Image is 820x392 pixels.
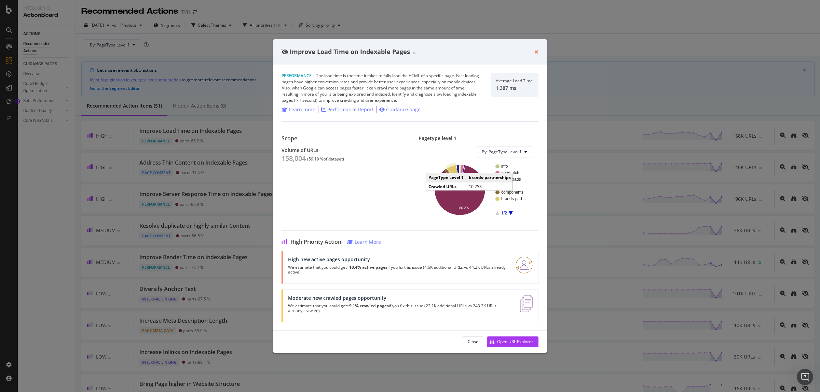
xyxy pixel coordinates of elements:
text: parts [501,183,510,188]
div: Volume of URLs [282,147,402,153]
text: 1/2 [501,211,507,215]
text: info [501,164,508,169]
text: components [501,190,523,195]
text: #nomatch [501,170,519,175]
span: | [313,73,315,79]
div: Close [468,339,478,345]
span: High Priority Action [290,239,341,245]
div: Pagetype level 1 [419,135,539,141]
div: times [534,47,538,56]
strong: +9.1% crawled pages [347,303,389,309]
div: High new active pages opportunity [288,256,507,262]
span: Performance [282,73,312,79]
div: Scope [282,135,402,142]
button: Open URL Explorer [487,336,538,347]
div: The load time is the time it takes to fully load the HTML of a specific page. Fast loading pages ... [282,73,482,103]
div: Performance Report [327,106,373,113]
svg: A chart. [424,163,533,216]
a: Performance Report [321,106,373,113]
strong: +10.4% active pages [347,264,387,270]
div: 158,004 [282,154,306,163]
img: e5DMFwAAAABJRU5ErkJggg== [520,295,533,312]
button: Close [462,336,484,347]
text: brands-part… [501,196,526,201]
button: By: PageType Level 1 [476,146,533,157]
img: RO06QsNG.png [516,256,533,274]
div: Average Load Time [496,79,533,83]
span: Improve Load Time on Indexable Pages [290,47,410,56]
text: 86.2% [459,206,468,210]
div: Learn More [355,239,381,245]
div: Learn more [289,106,315,113]
p: We estimate that you could get if you fix this issue (4.6K additional URLs vs 44.2K URLs already ... [288,265,507,275]
p: We estimate that you could get if you fix this issue (22.1K additional URLs vs 243.2K URLs alread... [288,304,512,313]
div: 1,387 ms [496,85,533,91]
a: Learn More [347,239,381,245]
div: modal [273,39,547,353]
div: ( 59.19 % of dataset ) [307,157,344,162]
div: Moderate new crawled pages opportunity [288,295,512,301]
text: downloads [501,177,521,182]
iframe: Intercom live chat [797,369,813,385]
div: eye-slash [282,49,288,55]
img: Equal [413,52,415,54]
a: Learn more [282,106,315,113]
div: Open URL Explorer [497,339,533,345]
a: Guidance page [379,106,421,113]
span: By: PageType Level 1 [482,149,522,155]
div: Guidance page [386,106,421,113]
